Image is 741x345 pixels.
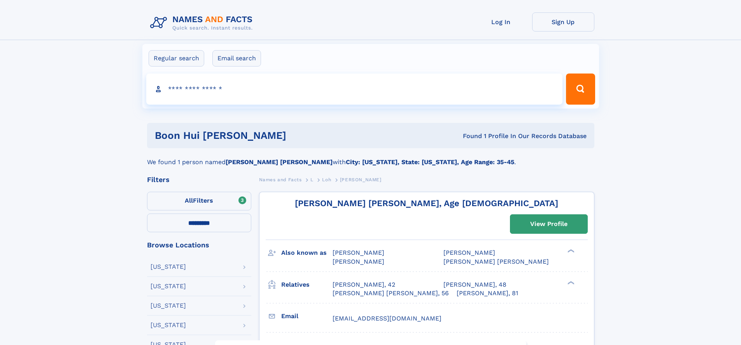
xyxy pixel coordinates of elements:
[443,280,506,289] a: [PERSON_NAME], 48
[510,215,587,233] a: View Profile
[443,258,549,265] span: [PERSON_NAME] [PERSON_NAME]
[333,315,441,322] span: [EMAIL_ADDRESS][DOMAIN_NAME]
[443,249,495,256] span: [PERSON_NAME]
[333,289,449,298] a: [PERSON_NAME] [PERSON_NAME], 56
[147,242,251,249] div: Browse Locations
[530,215,568,233] div: View Profile
[281,310,333,323] h3: Email
[281,246,333,259] h3: Also known as
[333,258,384,265] span: [PERSON_NAME]
[322,175,331,184] a: Loh
[185,197,193,204] span: All
[147,12,259,33] img: Logo Names and Facts
[470,12,532,32] a: Log In
[295,198,558,208] a: [PERSON_NAME] [PERSON_NAME], Age [DEMOGRAPHIC_DATA]
[147,148,594,167] div: We found 1 person named with .
[322,177,331,182] span: Loh
[566,280,575,285] div: ❯
[151,264,186,270] div: [US_STATE]
[333,280,395,289] a: [PERSON_NAME], 42
[457,289,518,298] a: [PERSON_NAME], 81
[346,158,514,166] b: City: [US_STATE], State: [US_STATE], Age Range: 35-45
[310,175,314,184] a: L
[151,303,186,309] div: [US_STATE]
[151,322,186,328] div: [US_STATE]
[147,192,251,210] label: Filters
[155,131,375,140] h1: boon hui [PERSON_NAME]
[212,50,261,67] label: Email search
[310,177,314,182] span: L
[281,278,333,291] h3: Relatives
[259,175,302,184] a: Names and Facts
[151,283,186,289] div: [US_STATE]
[566,74,595,105] button: Search Button
[333,249,384,256] span: [PERSON_NAME]
[532,12,594,32] a: Sign Up
[146,74,563,105] input: search input
[566,249,575,254] div: ❯
[147,176,251,183] div: Filters
[375,132,587,140] div: Found 1 Profile In Our Records Database
[149,50,204,67] label: Regular search
[340,177,382,182] span: [PERSON_NAME]
[226,158,333,166] b: [PERSON_NAME] [PERSON_NAME]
